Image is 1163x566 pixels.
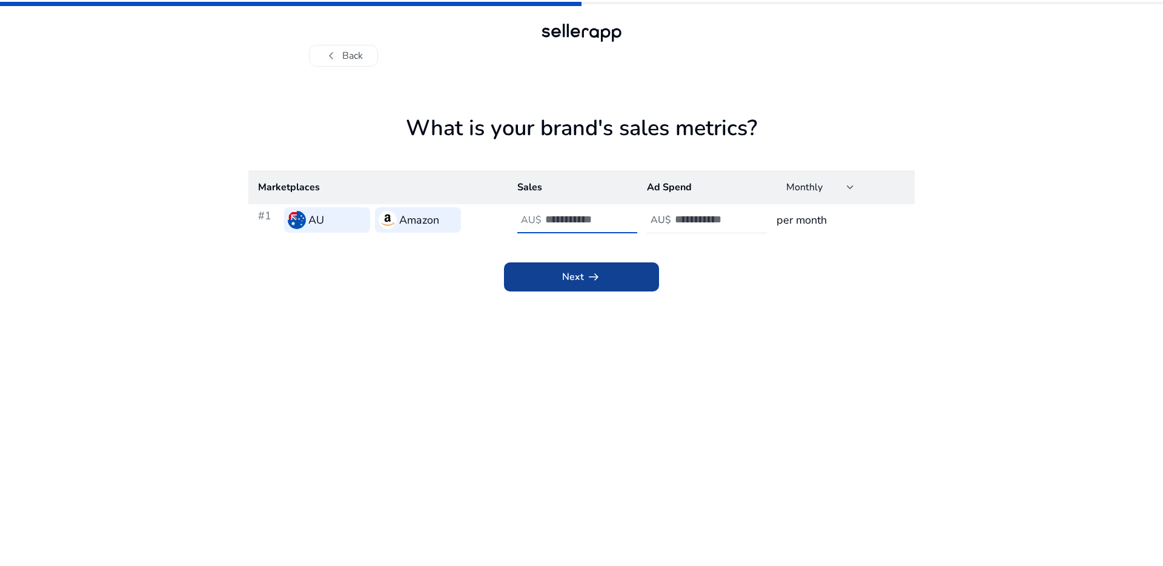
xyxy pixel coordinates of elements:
[258,207,279,233] h3: #1
[651,215,671,226] h4: AU$
[504,262,659,291] button: Nextarrow_right_alt
[399,211,439,228] h3: Amazon
[308,211,324,228] h3: AU
[521,215,542,226] h4: AU$
[786,181,823,194] span: Monthly
[508,170,637,204] th: Sales
[324,48,339,63] span: chevron_left
[309,45,378,67] button: chevron_leftBack
[248,115,915,170] h1: What is your brand's sales metrics?
[288,211,306,229] img: au.svg
[777,211,905,228] h3: per month
[637,170,767,204] th: Ad Spend
[562,270,601,284] span: Next
[248,170,508,204] th: Marketplaces
[586,270,601,284] span: arrow_right_alt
